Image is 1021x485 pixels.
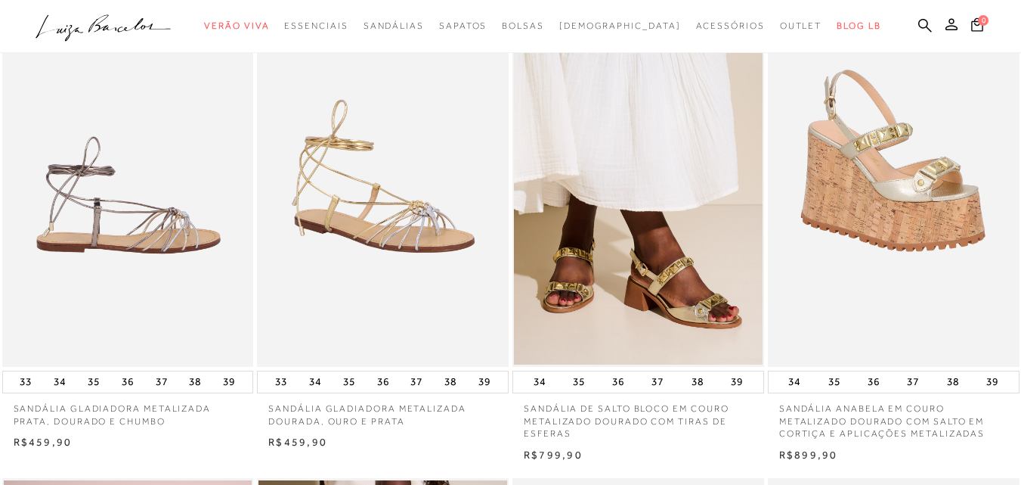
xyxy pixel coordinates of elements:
a: SANDÁLIA ANABELA EM COURO METALIZADO DOURADO COM SALTO EM CORTIÇA E APLICAÇÕES METALIZADAS [768,393,1019,440]
button: 37 [406,372,427,393]
span: 0 [978,15,989,26]
a: noSubCategoriesText [780,12,822,40]
button: 38 [687,372,708,393]
a: noSubCategoriesText [559,12,681,40]
button: 39 [218,372,240,393]
button: 34 [305,372,326,393]
span: R$899,90 [779,449,838,461]
a: noSubCategoriesText [204,12,269,40]
button: 39 [982,372,1003,393]
span: Verão Viva [204,20,269,31]
a: noSubCategoriesText [284,12,348,40]
span: Essenciais [284,20,348,31]
button: 36 [608,372,629,393]
button: 35 [568,372,589,393]
button: 0 [967,17,988,37]
a: noSubCategoriesText [364,12,424,40]
a: noSubCategoriesText [439,12,487,40]
span: Acessórios [696,20,765,31]
a: noSubCategoriesText [696,12,765,40]
span: Sandálias [364,20,424,31]
span: [DEMOGRAPHIC_DATA] [559,20,681,31]
button: 37 [647,372,668,393]
a: SANDÁLIA GLADIADORA METALIZADA PRATA, DOURADO E CHUMBO [2,393,254,428]
button: 33 [15,372,36,393]
span: BLOG LB [837,20,880,31]
span: Bolsas [502,20,544,31]
button: 35 [824,372,845,393]
a: BLOG LB [837,12,880,40]
button: 37 [902,372,924,393]
button: 34 [49,372,70,393]
button: 33 [271,372,292,393]
button: 37 [151,372,172,393]
button: 35 [83,372,104,393]
button: 36 [863,372,884,393]
button: 38 [184,372,206,393]
button: 39 [474,372,495,393]
span: Outlet [780,20,822,31]
span: R$459,90 [268,436,327,448]
span: Sapatos [439,20,487,31]
button: 38 [440,372,461,393]
a: noSubCategoriesText [502,12,544,40]
button: 34 [529,372,550,393]
button: 38 [942,372,964,393]
span: R$459,90 [14,436,73,448]
a: SANDÁLIA GLADIADORA METALIZADA DOURADA, OURO E PRATA [257,393,509,428]
button: 35 [339,372,360,393]
button: 39 [726,372,747,393]
a: SANDÁLIA DE SALTO BLOCO EM COURO METALIZADO DOURADO COM TIRAS DE ESFERAS [512,393,764,440]
button: 34 [784,372,805,393]
span: R$799,90 [524,449,583,461]
button: 36 [373,372,394,393]
button: 36 [117,372,138,393]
